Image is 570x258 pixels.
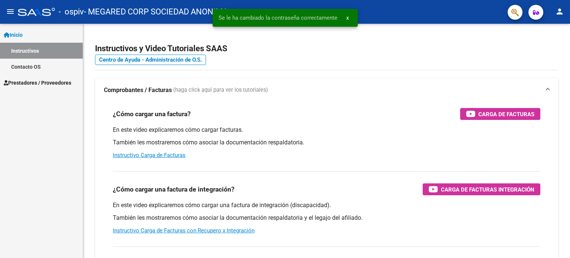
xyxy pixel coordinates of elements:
[113,152,186,159] a: Instructivo Carga de Facturas
[545,233,563,251] iframe: Intercom live chat
[423,183,540,195] button: Carga de Facturas Integración
[555,7,564,16] mat-icon: person
[219,14,337,22] span: Se le ha cambiado la contraseña correctamente
[340,11,355,25] button: x
[6,7,15,16] mat-icon: menu
[4,31,23,39] span: Inicio
[441,185,534,194] span: Carga de Facturas Integración
[84,4,228,20] span: - MEGARED CORP SOCIEDAD ANONIMA
[478,110,534,119] span: Carga de Facturas
[95,55,206,65] a: Centro de Ayuda - Administración de O.S.
[113,109,191,119] h3: ¿Cómo cargar una factura?
[113,201,540,209] p: En este video explicaremos cómo cargar una factura de integración (discapacidad).
[113,138,540,147] p: También les mostraremos cómo asociar la documentación respaldatoria.
[95,42,558,56] h2: Instructivos y Video Tutoriales SAAS
[104,86,172,94] strong: Comprobantes / Facturas
[95,78,558,102] mat-expansion-panel-header: Comprobantes / Facturas (haga click aquí para ver los tutoriales)
[113,126,540,134] p: En este video explicaremos cómo cargar facturas.
[173,86,268,94] span: (haga click aquí para ver los tutoriales)
[113,214,540,222] p: También les mostraremos cómo asociar la documentación respaldatoria y el legajo del afiliado.
[113,227,255,234] a: Instructivo Carga de Facturas con Recupero x Integración
[113,184,235,195] h3: ¿Cómo cargar una factura de integración?
[59,4,84,20] span: - ospiv
[460,108,540,120] button: Carga de Facturas
[4,79,71,87] span: Prestadores / Proveedores
[346,14,349,21] span: x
